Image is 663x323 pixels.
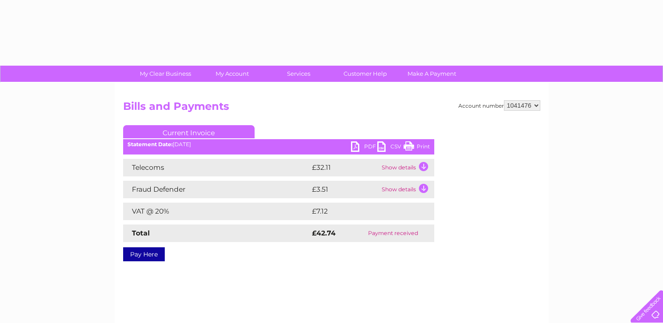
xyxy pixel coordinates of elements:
td: Show details [379,181,434,198]
td: Fraud Defender [123,181,310,198]
a: My Account [196,66,268,82]
td: VAT @ 20% [123,203,310,220]
a: Current Invoice [123,125,255,138]
strong: Total [132,229,150,237]
td: Telecoms [123,159,310,176]
a: Make A Payment [396,66,468,82]
div: [DATE] [123,141,434,147]
a: PDF [351,141,377,154]
a: My Clear Business [129,66,202,82]
td: £7.12 [310,203,412,220]
a: CSV [377,141,404,154]
a: Customer Help [329,66,401,82]
td: £32.11 [310,159,379,176]
td: Payment received [352,225,434,242]
a: Pay Here [123,247,165,261]
a: Print [404,141,430,154]
h2: Bills and Payments [123,100,540,117]
b: Statement Date: [128,141,173,147]
td: Show details [379,159,434,176]
a: Services [262,66,335,82]
strong: £42.74 [312,229,336,237]
div: Account number [458,100,540,111]
td: £3.51 [310,181,379,198]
